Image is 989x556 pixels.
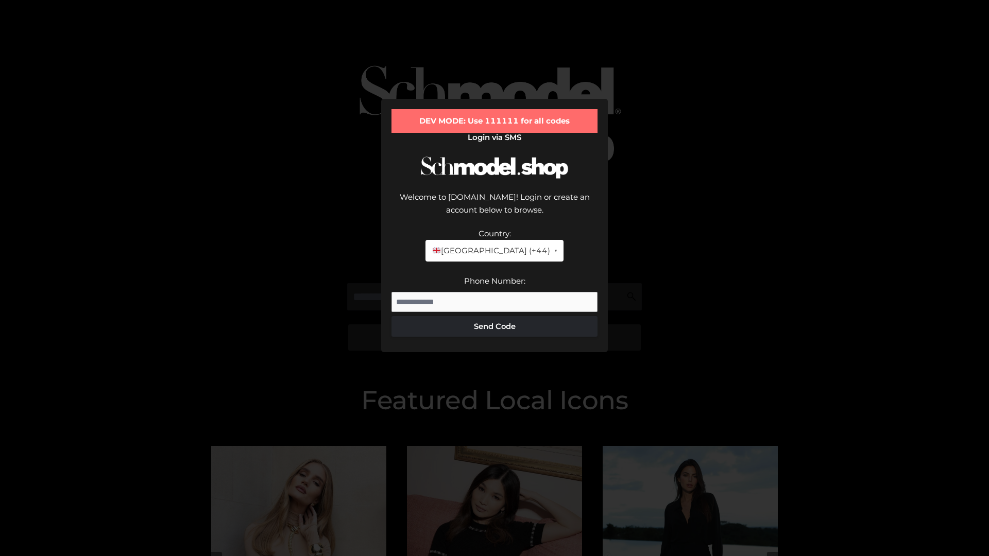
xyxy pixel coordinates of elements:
img: Schmodel Logo [417,147,572,188]
img: 🇬🇧 [433,247,440,254]
div: Welcome to [DOMAIN_NAME]! Login or create an account below to browse. [391,190,598,227]
span: [GEOGRAPHIC_DATA] (+44) [432,244,550,257]
div: DEV MODE: Use 111111 for all codes [391,109,598,133]
label: Country: [479,229,511,238]
h2: Login via SMS [391,133,598,142]
button: Send Code [391,316,598,337]
label: Phone Number: [464,276,525,286]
